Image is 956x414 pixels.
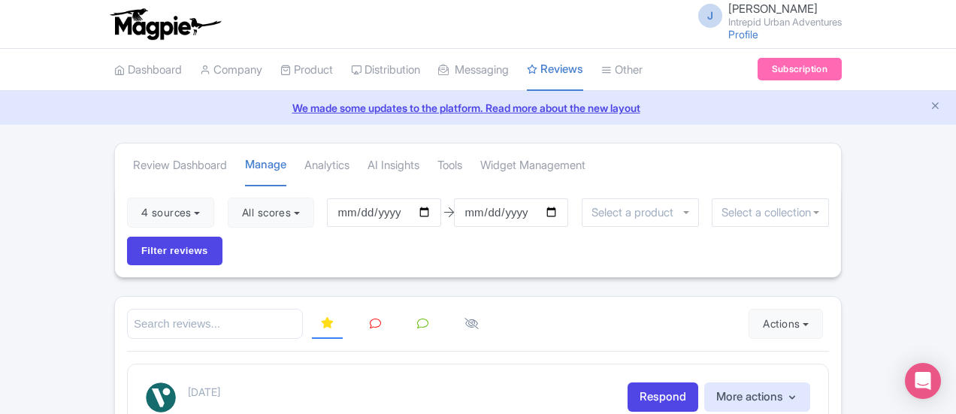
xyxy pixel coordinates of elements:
a: Other [601,50,643,91]
a: Dashboard [114,50,182,91]
span: J [698,4,722,28]
img: Viator Logo [146,382,176,412]
input: Search reviews... [127,309,303,340]
a: Subscription [758,58,842,80]
a: Distribution [351,50,420,91]
a: Respond [628,382,698,412]
div: Open Intercom Messenger [905,363,941,399]
button: More actions [704,382,810,412]
p: [DATE] [188,384,220,400]
a: We made some updates to the platform. Read more about the new layout [9,100,947,116]
a: Analytics [304,145,349,186]
a: Reviews [527,49,583,92]
a: Messaging [438,50,509,91]
a: Profile [728,28,758,41]
input: Select a product [591,206,682,219]
a: Company [200,50,262,91]
a: Manage [245,144,286,187]
a: Product [280,50,333,91]
button: Actions [749,309,823,339]
a: AI Insights [368,145,419,186]
button: 4 sources [127,198,214,228]
a: J [PERSON_NAME] Intrepid Urban Adventures [689,3,842,27]
button: All scores [228,198,314,228]
input: Select a collection [722,206,819,219]
a: Review Dashboard [133,145,227,186]
input: Filter reviews [127,237,222,265]
a: Tools [437,145,462,186]
img: logo-ab69f6fb50320c5b225c76a69d11143b.png [107,8,223,41]
a: Widget Management [480,145,585,186]
small: Intrepid Urban Adventures [728,17,842,27]
span: [PERSON_NAME] [728,2,818,16]
button: Close announcement [930,98,941,116]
